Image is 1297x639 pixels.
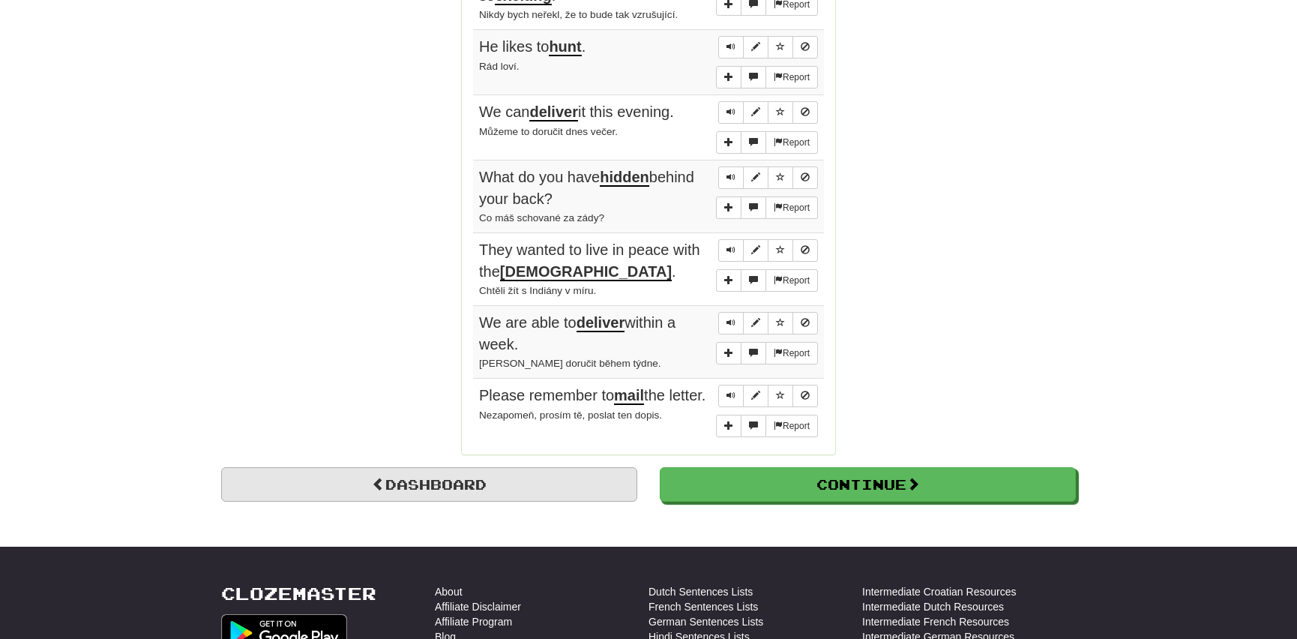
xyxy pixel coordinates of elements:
button: Toggle ignore [792,36,818,58]
a: Affiliate Program [435,614,512,629]
button: Add sentence to collection [716,196,741,219]
small: [PERSON_NAME] doručit během týdne. [479,358,661,369]
span: They wanted to live in peace with the . [479,241,700,281]
button: Play sentence audio [718,36,744,58]
div: More sentence controls [716,415,818,437]
span: What do you have behind your back? [479,169,694,207]
a: French Sentences Lists [648,599,758,614]
div: Sentence controls [718,239,818,262]
u: deliver [529,103,577,121]
u: hunt [549,38,581,56]
button: Play sentence audio [718,312,744,334]
div: Sentence controls [718,166,818,189]
button: Edit sentence [743,239,768,262]
div: More sentence controls [716,269,818,292]
button: Add sentence to collection [716,131,741,154]
u: hidden [600,169,649,187]
a: Intermediate Croatian Resources [862,584,1016,599]
button: Play sentence audio [718,166,744,189]
button: Toggle ignore [792,385,818,407]
a: About [435,584,463,599]
button: Toggle favorite [768,312,793,334]
button: Toggle ignore [792,239,818,262]
small: Nikdy bych neřekl, že to bude tak vzrušující. [479,9,678,20]
div: More sentence controls [716,342,818,364]
a: Intermediate French Resources [862,614,1009,629]
button: Toggle ignore [792,101,818,124]
button: Report [765,415,818,437]
button: Play sentence audio [718,239,744,262]
button: Toggle favorite [768,166,793,189]
button: Play sentence audio [718,101,744,124]
button: Report [765,196,818,219]
div: Sentence controls [718,312,818,334]
span: Please remember to the letter. [479,387,705,405]
button: Edit sentence [743,166,768,189]
u: [DEMOGRAPHIC_DATA] [500,263,672,281]
div: More sentence controls [716,66,818,88]
button: Add sentence to collection [716,66,741,88]
button: Toggle favorite [768,36,793,58]
button: Edit sentence [743,36,768,58]
a: German Sentences Lists [648,614,763,629]
button: Add sentence to collection [716,269,741,292]
button: Toggle favorite [768,101,793,124]
button: Report [765,131,818,154]
small: Rád loví. [479,61,520,72]
button: Toggle favorite [768,385,793,407]
button: Continue [660,467,1076,502]
div: Sentence controls [718,101,818,124]
div: More sentence controls [716,196,818,219]
span: He likes to . [479,38,586,56]
small: Můžeme to doručit dnes večer. [479,126,618,137]
div: Sentence controls [718,385,818,407]
button: Edit sentence [743,385,768,407]
a: Intermediate Dutch Resources [862,599,1004,614]
button: Add sentence to collection [716,342,741,364]
button: Add sentence to collection [716,415,741,437]
small: Chtěli žít s Indiány v míru. [479,285,596,296]
div: More sentence controls [716,131,818,154]
button: Edit sentence [743,312,768,334]
button: Toggle favorite [768,239,793,262]
button: Edit sentence [743,101,768,124]
u: mail [614,387,644,405]
small: Co máš schované za zády? [479,212,604,223]
div: Sentence controls [718,36,818,58]
a: Dutch Sentences Lists [648,584,753,599]
button: Toggle ignore [792,166,818,189]
span: We are able to within a week. [479,314,675,352]
button: Report [765,342,818,364]
a: Dashboard [221,467,637,502]
button: Toggle ignore [792,312,818,334]
small: Nezapomeň, prosím tě, poslat ten dopis. [479,409,662,421]
button: Report [765,269,818,292]
button: Report [765,66,818,88]
a: Clozemaster [221,584,376,603]
span: We can it this evening. [479,103,674,121]
u: deliver [577,314,625,332]
a: Affiliate Disclaimer [435,599,521,614]
button: Play sentence audio [718,385,744,407]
